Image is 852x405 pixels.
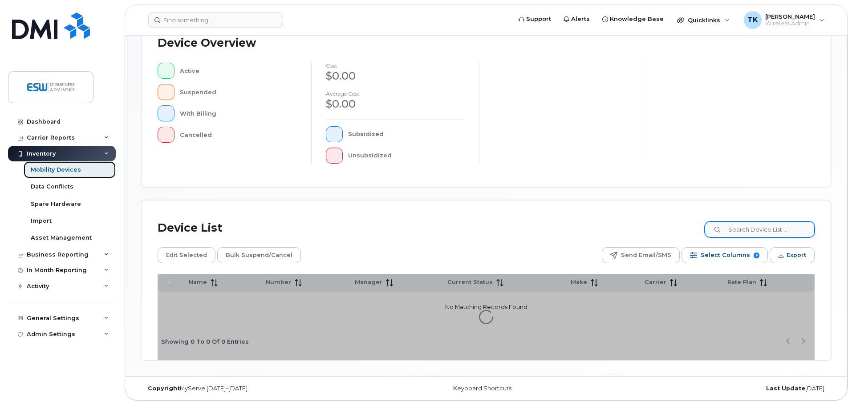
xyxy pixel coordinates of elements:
[180,105,297,121] div: With Billing
[765,13,815,20] span: [PERSON_NAME]
[148,12,283,28] input: Find something...
[787,249,806,262] span: Export
[148,385,180,392] strong: Copyright
[747,15,758,25] span: TK
[326,68,465,84] div: $0.00
[688,16,720,24] span: Quicklinks
[571,15,590,24] span: Alerts
[671,11,736,29] div: Quicklinks
[705,221,815,237] input: Search Device List ...
[180,63,297,79] div: Active
[326,91,465,96] h4: Average cost
[217,247,301,263] button: Bulk Suspend/Cancel
[326,96,465,112] div: $0.00
[158,217,223,240] div: Device List
[348,148,465,164] div: Unsubsidized
[738,11,831,29] div: Thomas Kenworthy
[766,385,805,392] strong: Last Update
[526,15,551,24] span: Support
[180,127,297,143] div: Cancelled
[754,253,759,258] span: 9
[765,20,815,27] span: Wireless Admin
[158,247,215,263] button: Edit Selected
[180,84,297,100] div: Suspended
[701,249,750,262] span: Select Columns
[596,10,670,28] a: Knowledge Base
[141,385,371,392] div: MyServe [DATE]–[DATE]
[557,10,596,28] a: Alerts
[602,247,680,263] button: Send Email/SMS
[453,385,511,392] a: Keyboard Shortcuts
[226,249,292,262] span: Bulk Suspend/Cancel
[348,126,465,142] div: Subsidized
[158,32,256,55] div: Device Overview
[326,63,465,68] h4: cost
[682,247,768,263] button: Select Columns 9
[610,15,664,24] span: Knowledge Base
[512,10,557,28] a: Support
[621,249,671,262] span: Send Email/SMS
[770,247,815,263] button: Export
[601,385,831,392] div: [DATE]
[166,249,207,262] span: Edit Selected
